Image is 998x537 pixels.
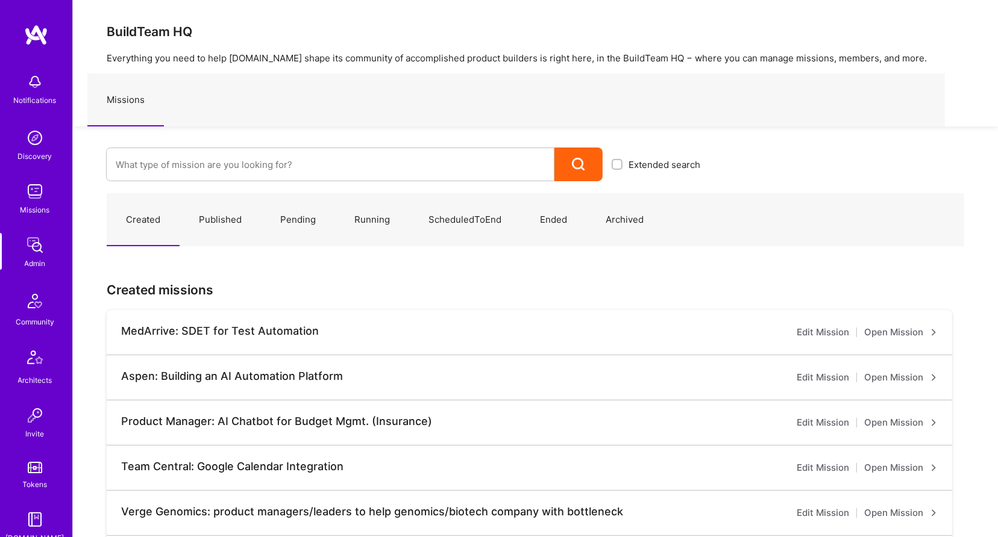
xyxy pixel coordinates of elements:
img: admin teamwork [23,233,47,257]
img: Community [20,287,49,315]
img: Invite [23,403,47,427]
div: Verge Genomics: product managers/leaders to help genomics/biotech company with bottleneck [121,505,623,518]
div: Architects [18,374,52,386]
div: Product Manager: AI Chatbot for Budget Mgmt. (Insurance) [121,415,432,428]
a: Open Mission [864,506,938,520]
h3: BuildTeam HQ [107,24,964,39]
div: Admin [25,257,46,270]
img: discovery [23,126,47,150]
div: Notifications [14,94,57,107]
a: Missions [87,74,164,126]
a: Open Mission [864,461,938,475]
a: Edit Mission [797,325,849,340]
img: teamwork [23,179,47,203]
i: icon ArrowRight [931,374,938,381]
div: Missions [20,203,50,216]
a: Open Mission [864,370,938,385]
div: Community [16,315,54,328]
i: icon ArrowRight [931,464,938,471]
a: Open Mission [864,325,938,340]
div: Discovery [18,150,52,163]
div: Tokens [23,478,48,491]
p: Everything you need to help [DOMAIN_NAME] shape its community of accomplished product builders is... [107,52,964,64]
a: Edit Mission [797,506,849,520]
span: Extended search [629,158,700,171]
h3: Created missions [107,282,964,297]
i: icon Search [572,158,586,172]
img: Architects [20,345,49,374]
i: icon ArrowRight [931,419,938,426]
a: Pending [261,194,335,246]
div: Invite [26,427,45,440]
div: Aspen: Building an AI Automation Platform [121,370,343,383]
a: Published [180,194,261,246]
i: icon ArrowRight [931,509,938,517]
a: Archived [586,194,663,246]
a: Running [335,194,409,246]
div: MedArrive: SDET for Test Automation [121,324,319,338]
i: icon ArrowRight [931,329,938,336]
a: Edit Mission [797,415,849,430]
a: Edit Mission [797,461,849,475]
a: Open Mission [864,415,938,430]
img: tokens [28,462,42,473]
div: Team Central: Google Calendar Integration [121,460,344,473]
a: Created [107,194,180,246]
a: Edit Mission [797,370,849,385]
a: ScheduledToEnd [409,194,521,246]
img: guide book [23,508,47,532]
img: bell [23,70,47,94]
input: What type of mission are you looking for? [116,149,545,180]
img: logo [24,24,48,46]
a: Ended [521,194,586,246]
